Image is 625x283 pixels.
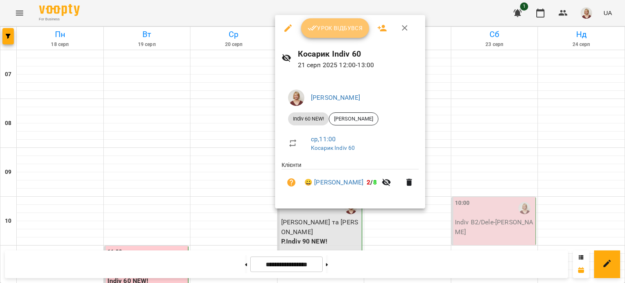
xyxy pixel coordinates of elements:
ul: Клієнти [282,161,419,199]
h6: Косарик Indiv 60 [298,48,419,60]
a: ср , 11:00 [311,135,336,143]
div: [PERSON_NAME] [329,112,378,125]
button: Візит ще не сплачено. Додати оплату? [282,173,301,192]
b: / [367,178,376,186]
img: b6bf6b059c2aeaed886fa5ba7136607d.jpg [288,90,304,106]
p: 21 серп 2025 12:00 - 13:00 [298,60,419,70]
a: 😀 [PERSON_NAME] [304,178,363,187]
a: [PERSON_NAME] [311,94,360,101]
a: Косарик Indiv 60 [311,145,355,151]
span: 8 [373,178,377,186]
span: Indiv 60 NEW! [288,115,329,123]
span: 2 [367,178,370,186]
span: Урок відбувся [308,23,363,33]
button: Урок відбувся [301,18,369,38]
span: [PERSON_NAME] [329,115,378,123]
